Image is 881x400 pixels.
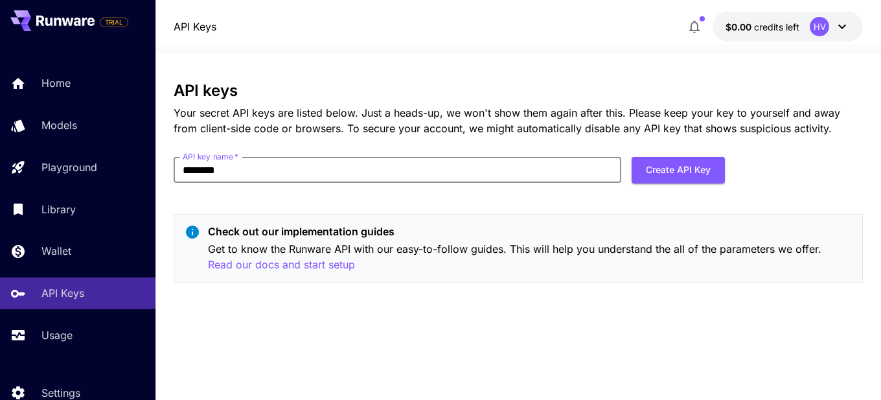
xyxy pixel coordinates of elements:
p: Get to know the Runware API with our easy-to-follow guides. This will help you understand the all... [208,241,852,273]
p: Wallet [41,243,71,259]
button: Read our docs and start setup [208,257,355,273]
p: API Keys [41,285,84,301]
nav: breadcrumb [174,19,216,34]
span: TRIAL [100,18,128,27]
p: Check out our implementation guides [208,224,852,239]
span: Add your payment card to enable full platform functionality. [100,14,128,30]
div: $0.00 [726,20,799,34]
button: Create API Key [632,157,725,183]
p: Your secret API keys are listed below. Just a heads-up, we won't show them again after this. Plea... [174,105,863,136]
a: API Keys [174,19,216,34]
p: Models [41,117,77,133]
h3: API keys [174,82,863,100]
span: credits left [754,21,799,32]
button: $0.00HV [713,12,863,41]
p: Playground [41,159,97,175]
p: Home [41,75,71,91]
p: Library [41,202,76,217]
span: $0.00 [726,21,754,32]
label: API key name [183,151,238,162]
p: Usage [41,327,73,343]
div: HV [810,17,829,36]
